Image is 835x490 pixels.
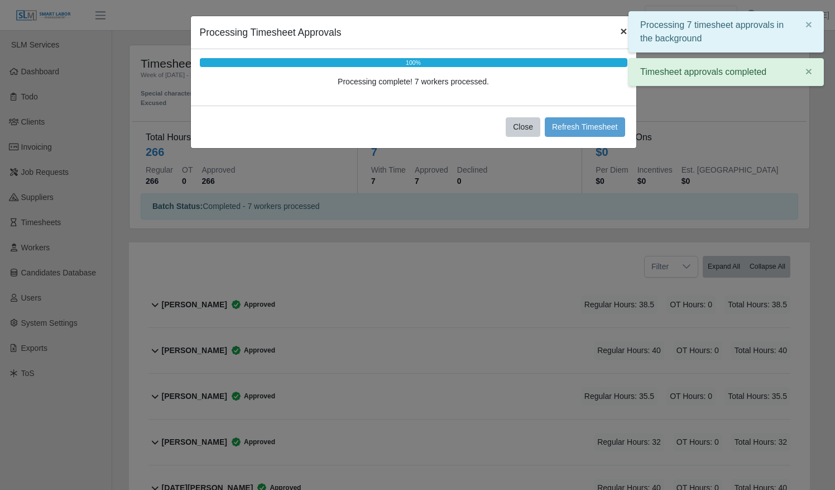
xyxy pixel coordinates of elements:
div: Timesheet approvals completed [628,58,824,86]
button: Close [611,16,636,46]
h5: Processing Timesheet Approvals [200,25,342,40]
span: × [620,25,627,37]
button: Close [506,117,540,137]
span: × [805,65,812,78]
div: 100% [200,58,627,67]
div: Processing complete! 7 workers processed. [200,76,627,88]
button: Refresh Timesheet [545,117,625,137]
div: Processing 7 timesheet approvals in the background [628,11,824,53]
